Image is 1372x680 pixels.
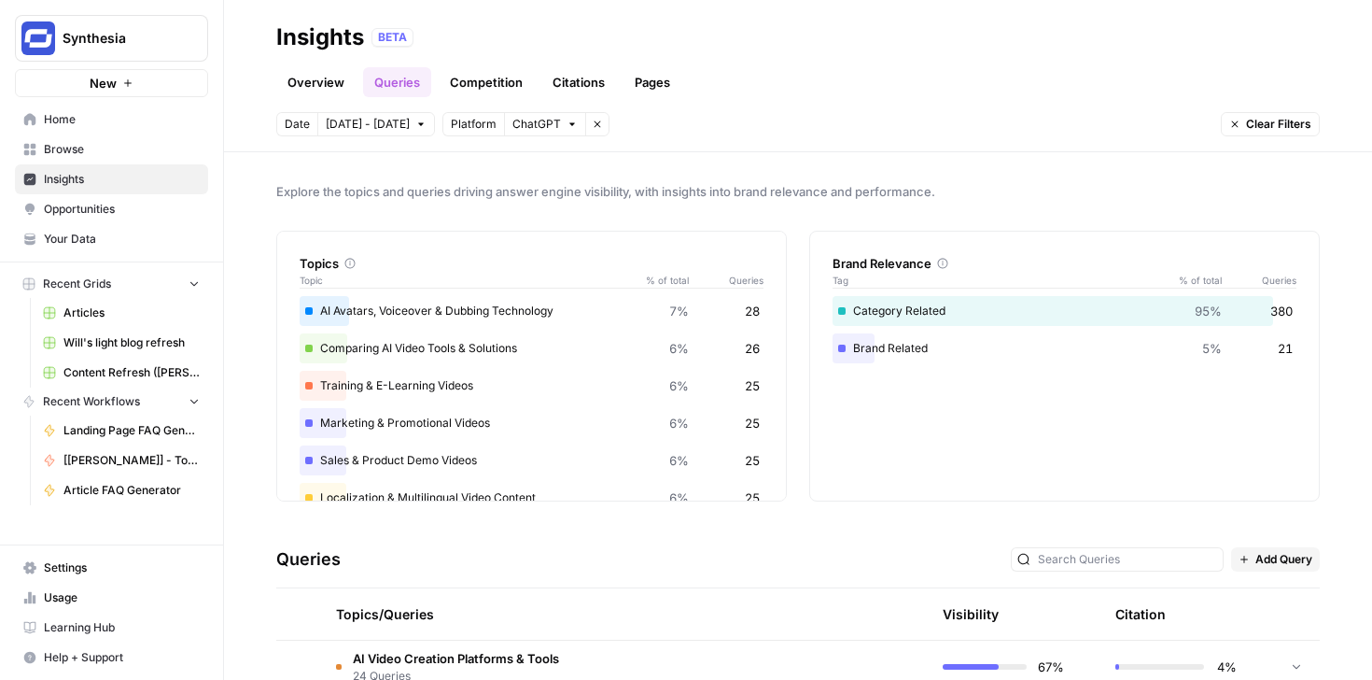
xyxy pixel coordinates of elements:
a: Insights [15,164,208,194]
span: 380 [1270,302,1293,320]
input: Search Queries [1038,550,1217,569]
span: Insights [44,171,200,188]
span: Explore the topics and queries driving answer engine visibility, with insights into brand relevan... [276,182,1320,201]
a: Your Data [15,224,208,254]
span: 25 [745,451,760,470]
span: 28 [745,302,760,320]
span: Content Refresh ([PERSON_NAME]) [63,364,200,381]
span: 5% [1202,339,1222,358]
span: ChatGPT [512,116,561,133]
h3: Queries [276,546,341,573]
a: Landing Page FAQ Generator [35,416,208,446]
span: 25 [745,489,760,507]
div: Visibility [943,605,999,624]
span: 6% [669,489,689,507]
div: Localization & Multilingual Video Content [300,483,763,513]
div: Topics/Queries [336,588,735,640]
span: 7% [669,302,689,320]
div: Comparing AI Video Tools & Solutions [300,333,763,363]
span: [DATE] - [DATE] [326,116,410,133]
div: Topics [300,254,763,273]
div: AI Avatars, Voiceover & Dubbing Technology [300,296,763,326]
span: 67% [1038,658,1064,676]
button: Recent Workflows [15,388,208,416]
span: Usage [44,589,200,606]
button: Clear Filters [1221,112,1320,136]
div: Insights [276,22,364,52]
span: Platform [451,116,497,133]
span: AI Video Creation Platforms & Tools [353,649,559,668]
span: 4% [1215,658,1237,676]
span: Will's light blog refresh [63,334,200,351]
span: 6% [669,376,689,395]
a: Usage [15,583,208,613]
a: Pages [623,67,681,97]
span: Learning Hub [44,619,200,636]
span: Queries [689,273,763,288]
span: 25 [745,376,760,395]
span: Home [44,111,200,128]
div: Category Related [833,296,1296,326]
span: 95% [1195,302,1222,320]
span: 6% [669,414,689,432]
span: % of total [633,273,689,288]
a: Overview [276,67,356,97]
button: [DATE] - [DATE] [317,112,435,136]
div: Brand Relevance [833,254,1296,273]
button: New [15,69,208,97]
span: Add Query [1255,551,1312,568]
span: Settings [44,560,200,576]
div: Training & E-Learning Videos [300,371,763,401]
span: Date [285,116,310,133]
a: Article FAQ Generator [35,475,208,505]
div: Marketing & Promotional Videos [300,408,763,438]
span: [[PERSON_NAME]] - Tools & Features Pages Refreshe - [MAIN WORKFLOW] [63,452,200,469]
span: Queries [1222,273,1296,288]
span: Synthesia [63,29,175,48]
button: Help + Support [15,643,208,673]
a: Opportunities [15,194,208,224]
span: Browse [44,141,200,158]
a: Browse [15,135,208,164]
span: 25 [745,414,760,432]
span: Recent Workflows [43,393,140,410]
span: Your Data [44,231,200,248]
span: % of total [1166,273,1222,288]
span: Tag [833,273,1166,288]
a: Home [15,105,208,135]
button: Add Query [1231,547,1320,572]
div: Citation [1115,588,1166,640]
button: Workspace: Synthesia [15,15,208,62]
a: Will's light blog refresh [35,328,208,358]
a: Citations [541,67,616,97]
span: Article FAQ Generator [63,482,200,499]
span: 6% [669,339,689,358]
a: Settings [15,553,208,583]
div: Brand Related [833,333,1296,363]
span: Opportunities [44,201,200,218]
span: Recent Grids [43,276,111,292]
div: BETA [371,28,413,47]
span: Landing Page FAQ Generator [63,422,200,439]
span: 26 [745,339,760,358]
button: Recent Grids [15,270,208,298]
a: [[PERSON_NAME]] - Tools & Features Pages Refreshe - [MAIN WORKFLOW] [35,446,208,475]
div: Sales & Product Demo Videos [300,446,763,475]
span: 6% [669,451,689,470]
span: Articles [63,305,200,321]
button: ChatGPT [504,112,585,136]
a: Queries [363,67,431,97]
a: Learning Hub [15,613,208,643]
span: Topic [300,273,633,288]
span: Help + Support [44,649,200,666]
img: Synthesia Logo [21,21,55,55]
span: 21 [1278,339,1293,358]
a: Content Refresh ([PERSON_NAME]) [35,358,208,388]
span: Clear Filters [1246,116,1311,133]
a: Articles [35,298,208,328]
span: New [90,74,117,92]
a: Competition [439,67,534,97]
